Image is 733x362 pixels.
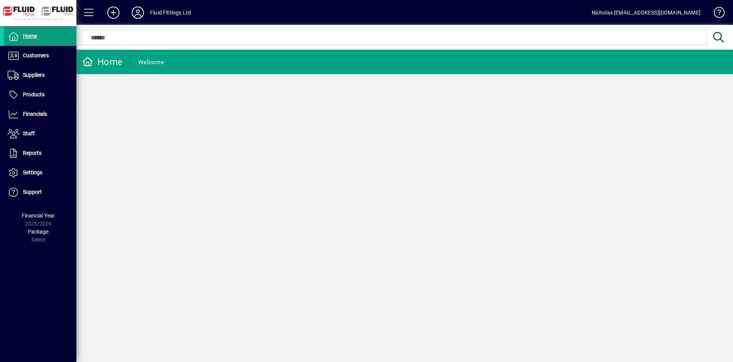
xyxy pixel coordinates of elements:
button: Add [101,6,126,19]
span: Financial Year [22,213,55,219]
span: Home [23,33,37,39]
div: Welcome [138,56,164,68]
a: Suppliers [4,66,76,85]
div: Fluid Fittings Ltd [150,6,191,19]
a: Products [4,85,76,104]
a: Reports [4,144,76,163]
span: Customers [23,52,49,58]
span: Settings [23,169,42,175]
span: Staff [23,130,35,136]
span: Financials [23,111,47,117]
span: Products [23,91,45,97]
span: Suppliers [23,72,45,78]
span: Package [28,229,48,235]
div: Home [82,56,123,68]
a: Knowledge Base [708,2,723,26]
a: Staff [4,124,76,143]
a: Settings [4,163,76,182]
span: Reports [23,150,42,156]
a: Support [4,183,76,202]
span: Support [23,189,42,195]
a: Financials [4,105,76,124]
div: Nicholas [EMAIL_ADDRESS][DOMAIN_NAME] [592,6,701,19]
button: Profile [126,6,150,19]
a: Customers [4,46,76,65]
